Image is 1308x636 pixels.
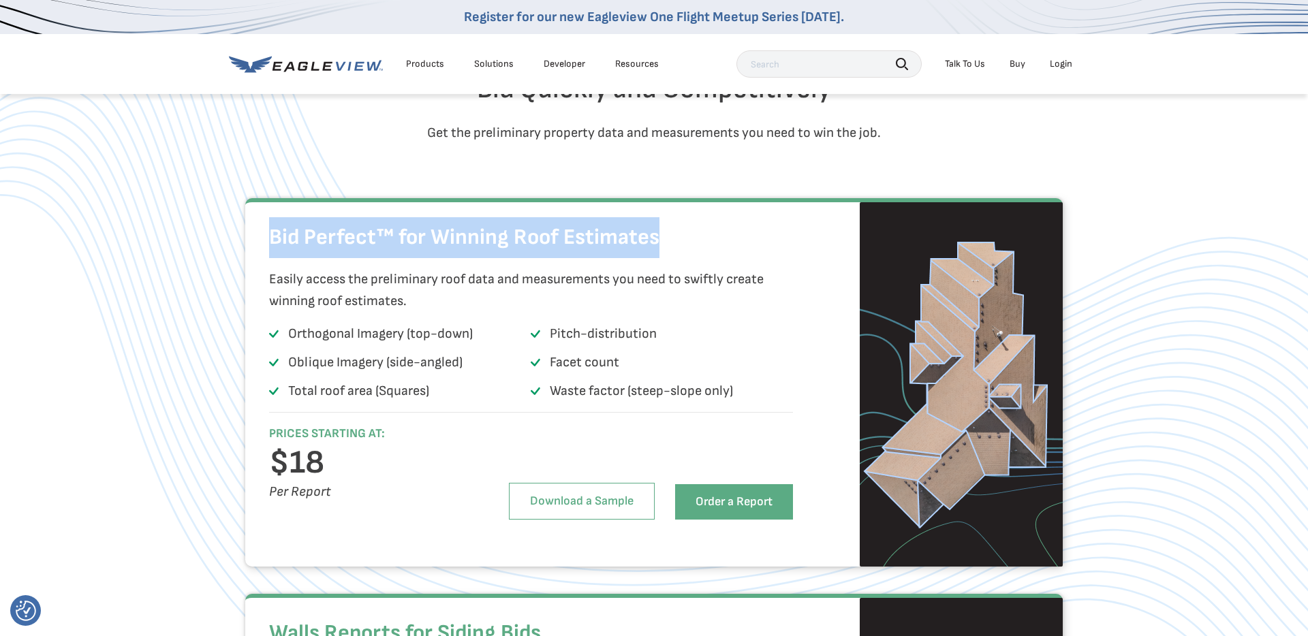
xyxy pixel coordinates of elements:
button: Consent Preferences [16,601,36,621]
a: Developer [544,58,585,70]
p: Oblique Imagery (side-angled) [288,351,463,373]
div: Talk To Us [945,58,985,70]
a: Register for our new Eagleview One Flight Meetup Series [DATE]. [464,9,844,25]
h2: Bid Perfect™ for Winning Roof Estimates [269,217,793,258]
a: Download a Sample [509,483,655,520]
p: Pitch-distribution [550,323,657,345]
i: Per Report [269,483,331,500]
p: Total roof area (Squares) [288,380,429,402]
div: Login [1050,58,1072,70]
p: Waste factor (steep-slope only) [550,380,733,402]
h6: PRICES STARTING AT: [269,426,465,442]
img: Revisit consent button [16,601,36,621]
div: Resources [615,58,659,70]
p: Facet count [550,351,619,373]
a: Order a Report [675,484,793,520]
p: Easily access the preliminary roof data and measurements you need to swiftly create winning roof ... [269,268,785,312]
a: Buy [1010,58,1025,70]
div: Solutions [474,58,514,70]
input: Search [736,50,922,78]
p: Get the preliminary property data and measurements you need to win the job. [255,122,1053,144]
p: Orthogonal Imagery (top-down) [288,323,473,345]
h3: $18 [269,452,465,474]
div: Products [406,58,444,70]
